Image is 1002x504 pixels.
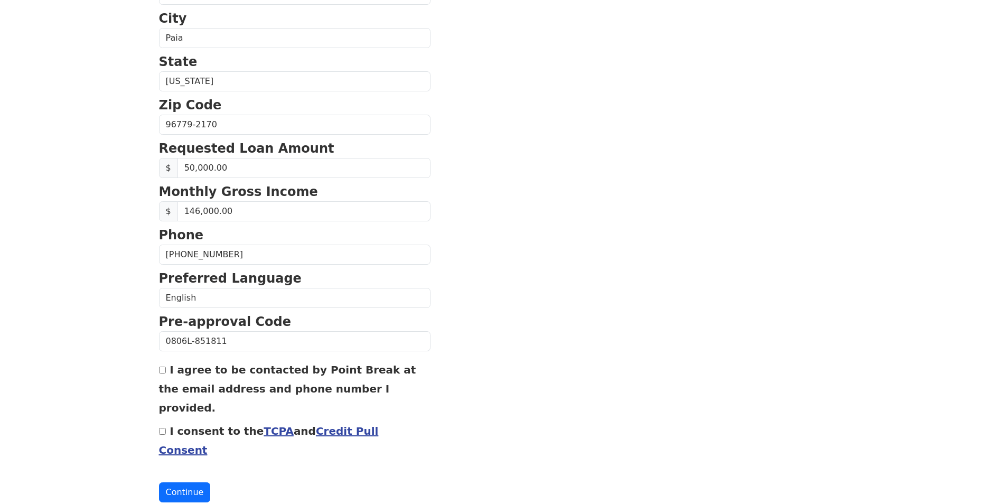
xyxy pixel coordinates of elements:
input: Zip Code [159,115,430,135]
input: City [159,28,430,48]
span: $ [159,201,178,221]
span: $ [159,158,178,178]
strong: Pre-approval Code [159,314,292,329]
strong: Phone [159,228,204,242]
strong: Requested Loan Amount [159,141,334,156]
input: Requested Loan Amount [177,158,430,178]
strong: City [159,11,187,26]
input: 0.00 [177,201,430,221]
p: Monthly Gross Income [159,182,430,201]
strong: Preferred Language [159,271,302,286]
label: I agree to be contacted by Point Break at the email address and phone number I provided. [159,363,416,414]
a: TCPA [264,425,294,437]
button: Continue [159,482,211,502]
strong: Zip Code [159,98,222,113]
input: Pre-approval Code [159,331,430,351]
strong: State [159,54,198,69]
label: I consent to the and [159,425,379,456]
input: Phone [159,245,430,265]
